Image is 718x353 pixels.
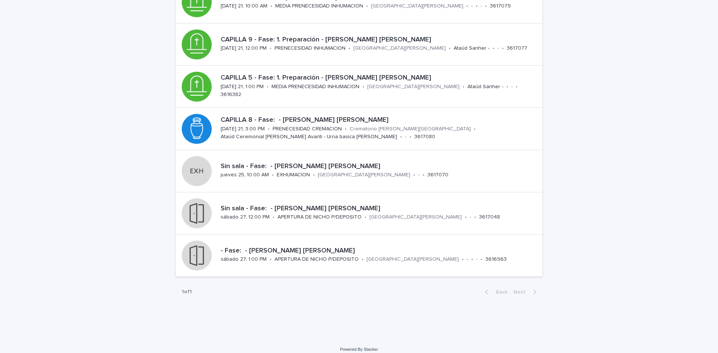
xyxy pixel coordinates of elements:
[274,256,359,263] p: APERTURA DE NICHO P/DEPOSITO
[471,3,473,9] p: -
[271,84,359,90] p: MEDIA PRENECESIDAD INHUMACION
[471,256,473,263] p: •
[273,214,274,220] p: •
[273,126,342,132] p: PRENECESIDAD CREMACION
[502,45,504,52] p: •
[268,126,270,132] p: •
[462,256,464,263] p: •
[516,84,518,90] p: •
[221,36,539,44] p: CAPILLA 9 - Fase: 1. Preparación - [PERSON_NAME] [PERSON_NAME]
[176,66,542,108] a: CAPILLA 5 - Fase: 1. Preparación - [PERSON_NAME] [PERSON_NAME][DATE] 21, 1:00 PM•MEDIA PRENECESID...
[350,126,471,132] p: Crematorio [PERSON_NAME][GEOGRAPHIC_DATA]
[221,247,539,255] p: - Fase: - [PERSON_NAME] [PERSON_NAME]
[221,126,265,132] p: [DATE] 21, 3:00 PM
[221,74,539,82] p: CAPILLA 5 - Fase: 1. Preparación - [PERSON_NAME] [PERSON_NAME]
[454,45,490,52] p: Ataúd Sanher -
[267,84,269,90] p: •
[221,84,264,90] p: [DATE] 21, 1:00 PM
[270,45,271,52] p: •
[275,3,363,9] p: MEDIA PRENECESIDAD INHUMACION
[474,126,476,132] p: •
[313,172,315,178] p: •
[176,108,542,150] a: CAPILLA 8 - Fase: - [PERSON_NAME] [PERSON_NAME][DATE] 21, 3:00 PM•PRENECESIDAD CREMACION•Cremator...
[176,235,542,277] a: - Fase: - [PERSON_NAME] [PERSON_NAME]sábado 27, 1:00 PM•APERTURA DE NICHO P/DEPOSITO•[GEOGRAPHIC_...
[507,45,527,52] p: 3617077
[371,3,463,9] p: [GEOGRAPHIC_DATA][PERSON_NAME]
[221,205,539,213] p: Sin sala - Fase: - [PERSON_NAME] [PERSON_NAME]
[497,45,499,52] p: -
[479,214,500,220] p: 3617048
[485,256,507,263] p: 3616963
[481,3,482,9] p: -
[493,45,494,52] p: •
[221,214,270,220] p: sábado 27, 12:00 PM
[513,289,530,295] span: Next
[510,289,542,295] button: Next
[362,256,363,263] p: •
[221,134,397,140] p: Ataúd Ceremonial [PERSON_NAME] Avanti - Urna basica [PERSON_NAME]
[176,192,542,235] a: Sin sala - Fase: - [PERSON_NAME] [PERSON_NAME]sábado 27, 12:00 PM•APERTURA DE NICHO P/DEPOSITO•[G...
[277,214,362,220] p: APERTURA DE NICHO P/DEPOSITO
[221,116,539,124] p: CAPILLA 8 - Fase: - [PERSON_NAME] [PERSON_NAME]
[270,3,272,9] p: •
[490,3,511,9] p: 3617079
[221,162,539,171] p: Sin sala - Fase: - [PERSON_NAME] [PERSON_NAME]
[491,289,507,295] span: Back
[474,214,476,220] p: •
[349,45,350,52] p: •
[449,45,451,52] p: •
[176,24,542,66] a: CAPILLA 9 - Fase: 1. Preparación - [PERSON_NAME] [PERSON_NAME][DATE] 21, 12:00 PM•PRENECESIDAD IN...
[272,172,274,178] p: •
[465,214,467,220] p: •
[418,172,420,178] p: -
[340,347,378,352] a: Powered By Stacker
[345,126,347,132] p: •
[274,45,346,52] p: PRENECESIDAD INHUMACION
[367,84,460,90] p: [GEOGRAPHIC_DATA][PERSON_NAME]
[463,84,464,90] p: •
[405,134,406,140] p: -
[221,256,267,263] p: sábado 27, 1:00 PM
[366,3,368,9] p: •
[467,256,468,263] p: -
[270,256,271,263] p: •
[221,3,267,9] p: [DATE] 21, 10:00 AM
[221,92,241,98] p: 3616382
[511,84,513,90] p: -
[362,84,364,90] p: •
[479,289,510,295] button: Back
[400,134,402,140] p: •
[476,256,478,263] p: -
[481,256,482,263] p: •
[476,3,478,9] p: •
[353,45,446,52] p: [GEOGRAPHIC_DATA][PERSON_NAME]
[467,84,503,90] p: Ataúd Sanher -
[365,214,366,220] p: •
[470,214,471,220] p: -
[221,45,267,52] p: [DATE] 21, 12:00 PM
[369,214,462,220] p: [GEOGRAPHIC_DATA][PERSON_NAME]
[414,134,435,140] p: 3617080
[466,3,468,9] p: •
[427,172,448,178] p: 3617070
[277,172,310,178] p: EXHUMACION
[423,172,424,178] p: •
[366,256,459,263] p: [GEOGRAPHIC_DATA][PERSON_NAME]
[413,172,415,178] p: •
[485,3,487,9] p: •
[176,150,542,192] a: Sin sala - Fase: - [PERSON_NAME] [PERSON_NAME]jueves 25, 10:00 AM•EXHUMACION•[GEOGRAPHIC_DATA][PE...
[506,84,508,90] p: •
[318,172,410,178] p: [GEOGRAPHIC_DATA][PERSON_NAME]
[409,134,411,140] p: •
[221,172,269,178] p: jueves 25, 10:00 AM
[176,283,198,301] p: 1 of 1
